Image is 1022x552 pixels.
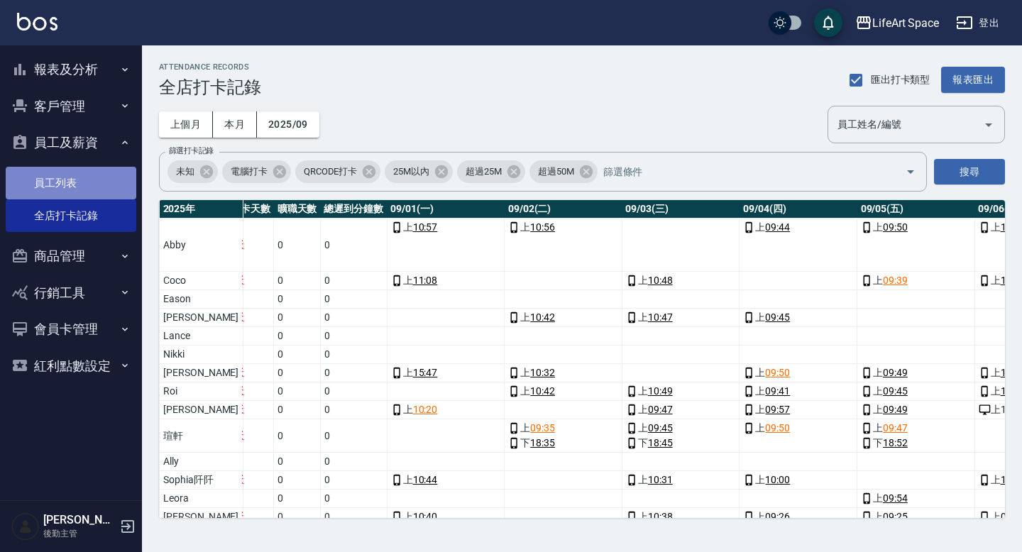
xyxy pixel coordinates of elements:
[765,310,790,325] a: 09:45
[626,384,736,399] div: 上
[6,88,136,125] button: 客戶管理
[743,310,853,325] div: 上
[320,272,387,290] td: 0
[274,272,321,290] td: 0
[648,436,673,451] a: 18:45
[320,471,387,490] td: 0
[391,220,501,235] div: 上
[743,384,853,399] div: 上
[765,421,790,436] a: 09:50
[530,365,555,380] a: 10:32
[743,220,853,235] div: 上
[765,402,790,417] a: 09:57
[320,419,387,453] td: 0
[508,421,618,436] div: 上
[6,348,136,385] button: 紅利點數設定
[765,365,790,380] a: 09:50
[217,272,274,290] td: 10 天
[274,453,321,471] td: 0
[159,62,261,72] h2: ATTENDANCE RECORDS
[883,509,908,524] a: 09:25
[320,200,387,219] th: 總遲到分鐘數
[413,273,438,288] a: 11:08
[274,364,321,382] td: 0
[159,77,261,97] h3: 全店打卡記錄
[159,508,242,526] td: [PERSON_NAME]
[457,160,525,183] div: 超過25M
[274,346,321,364] td: 0
[883,436,908,451] a: 18:52
[217,401,274,419] td: 11 天
[159,309,242,327] td: [PERSON_NAME]
[387,200,505,219] th: 09/01(一)
[765,220,790,235] a: 09:44
[648,509,673,524] a: 10:38
[861,491,971,506] div: 上
[529,160,598,183] div: 超過50M
[274,309,321,327] td: 0
[740,200,857,219] th: 09/04(四)
[883,491,908,506] a: 09:54
[391,365,501,380] div: 上
[883,402,908,417] a: 09:49
[159,490,242,508] td: Leora
[11,512,40,541] img: Person
[217,309,274,327] td: 10 天
[6,124,136,161] button: 員工及薪資
[217,453,274,471] td: 0 天
[883,365,908,380] a: 09:49
[43,527,116,540] p: 後勤主管
[167,165,203,179] span: 未知
[626,473,736,487] div: 上
[6,167,136,199] a: 員工列表
[530,436,555,451] a: 18:35
[934,159,1005,185] button: 搜尋
[159,401,242,419] td: [PERSON_NAME]
[765,473,790,487] a: 10:00
[814,9,842,37] button: save
[743,421,853,436] div: 上
[159,327,242,346] td: Lance
[217,290,274,309] td: 0 天
[765,384,790,399] a: 09:41
[159,272,242,290] td: Coco
[43,513,116,527] h5: [PERSON_NAME]
[648,310,673,325] a: 10:47
[861,365,971,380] div: 上
[320,309,387,327] td: 0
[600,160,881,184] input: 篩選條件
[217,346,274,364] td: 0 天
[530,310,555,325] a: 10:42
[6,199,136,232] a: 全店打卡記錄
[626,402,736,417] div: 上
[508,220,618,235] div: 上
[6,238,136,275] button: 商品管理
[274,508,321,526] td: 0
[274,219,321,272] td: 0
[274,327,321,346] td: 0
[217,508,274,526] td: 12 天
[413,220,438,235] a: 10:57
[508,310,618,325] div: 上
[743,402,853,417] div: 上
[743,473,853,487] div: 上
[743,365,853,380] div: 上
[622,200,740,219] th: 09/03(三)
[765,509,790,524] a: 09:26
[941,67,1005,93] button: 報表匯出
[222,165,276,179] span: 電腦打卡
[217,490,274,508] td: 1 天
[159,346,242,364] td: Nikki
[648,273,673,288] a: 10:48
[159,219,242,272] td: Abby
[871,72,930,87] span: 匯出打卡類型
[159,290,242,309] td: Eason
[950,10,1005,36] button: 登出
[508,365,618,380] div: 上
[217,219,274,272] td: 11 天
[648,402,673,417] a: 09:47
[213,111,257,138] button: 本月
[167,160,218,183] div: 未知
[217,382,274,401] td: 12 天
[274,471,321,490] td: 0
